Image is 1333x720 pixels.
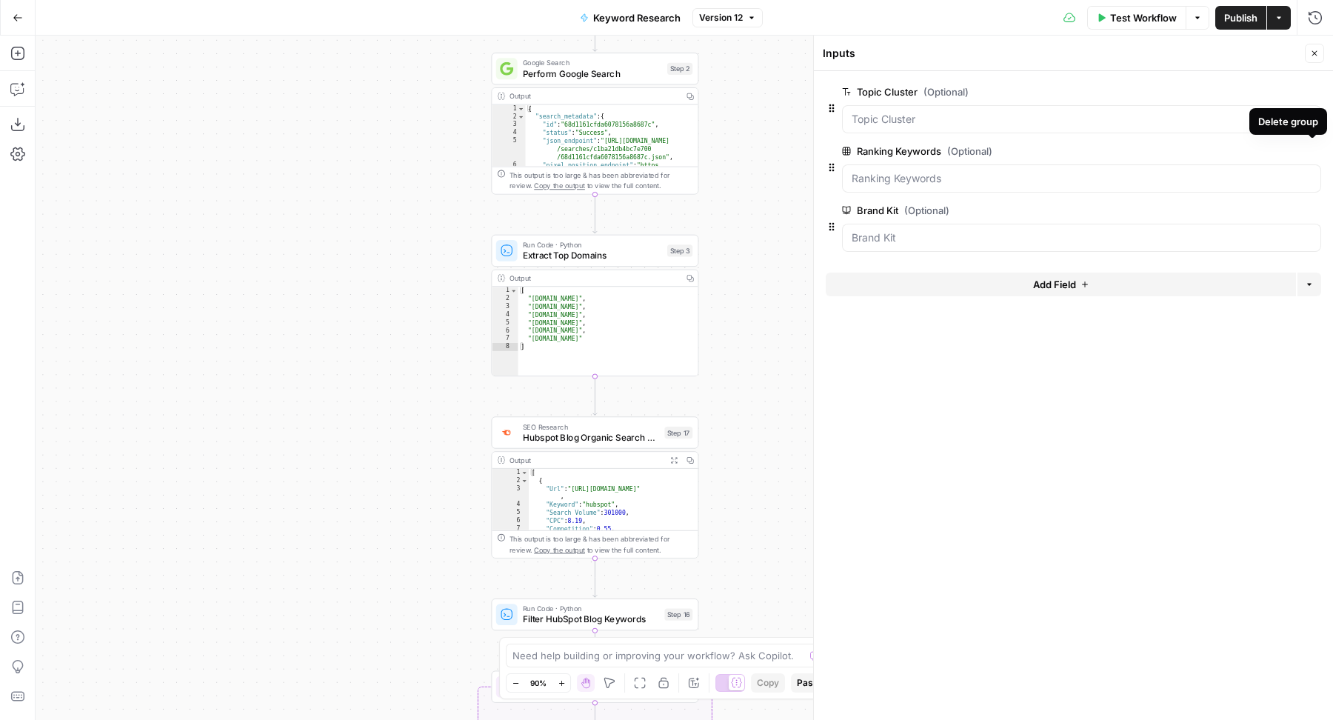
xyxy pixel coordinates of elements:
span: Copy the output [534,181,585,190]
g: Edge from step_2 to step_3 [593,194,597,233]
span: Toggle code folding, rows 1 through 2741 [521,469,528,477]
span: Google Search [523,57,662,67]
div: 3 [492,303,518,311]
div: 5 [492,137,525,161]
button: Publish [1215,6,1266,30]
span: Paste [797,676,821,690]
div: This output is too large & has been abbreviated for review. to view the full content. [510,533,692,555]
span: Copy [757,676,779,690]
button: Paste [791,673,827,693]
div: 7 [492,525,529,533]
div: This output is too large & has been abbreviated for review. to view the full content. [510,170,692,191]
span: Version 12 [699,11,743,24]
span: Filter HubSpot Blog Keywords [523,613,659,626]
span: (Optional) [947,144,992,159]
div: 5 [492,509,529,517]
label: Ranking Keywords [842,144,1237,159]
label: Brand Kit [842,203,1237,218]
input: Brand Kit [852,230,1312,245]
div: 1 [492,287,518,295]
span: Toggle code folding, rows 1 through 503 [518,105,525,113]
div: Google SearchPerform Google SearchStep 2Output{ "search_metadata":{ "id":"68d1161cfda6078156a8687... [491,53,698,194]
button: Keyword Research [571,6,689,30]
div: Output [510,273,678,283]
span: 90% [530,677,547,689]
div: Step 17 [664,427,692,439]
span: Run Code · Python [523,239,662,250]
div: 4 [492,311,518,319]
div: Run Code · PythonFilter HubSpot Blog KeywordsStep 16 [491,599,698,630]
label: Topic Cluster [842,84,1237,99]
div: IterationFind Competitor Ranking KeywordsStep 5 [491,670,698,702]
span: Toggle code folding, rows 2 through 12 [518,113,525,121]
div: Step 16 [664,609,692,621]
button: Version 12 [692,8,763,27]
div: 2 [492,113,525,121]
div: 1 [492,105,525,113]
span: Keyword Research [593,10,681,25]
div: 2 [492,477,529,485]
g: Edge from start to step_2 [593,12,597,51]
div: Step 2 [667,63,692,75]
span: (Optional) [904,203,949,218]
div: Run Code · PythonExtract Top DomainsStep 3Output[ "[DOMAIN_NAME]", "[DOMAIN_NAME]", "[DOMAIN_NAME... [491,235,698,376]
span: Publish [1224,10,1257,25]
span: Perform Google Search [523,67,662,80]
button: Test Workflow [1087,6,1186,30]
div: 6 [492,161,525,201]
img: p4kt2d9mz0di8532fmfgvfq6uqa0 [500,427,513,438]
span: Add Field [1033,277,1076,292]
button: Copy [751,673,785,693]
span: SEO Research [523,421,659,432]
span: Run Code · Python [523,603,659,613]
div: 4 [492,501,529,509]
span: Toggle code folding, rows 1 through 8 [510,287,518,295]
g: Edge from step_17 to step_16 [593,558,597,597]
input: Topic Cluster [852,112,1312,127]
div: Inputs [823,46,1300,61]
div: Output [510,455,662,465]
span: Copy the output [534,546,585,554]
input: Ranking Keywords [852,171,1312,186]
div: 5 [492,319,518,327]
div: Delete group [1258,114,1318,129]
button: Add Field [826,273,1296,296]
div: Output [510,91,678,101]
div: Step 3 [667,244,692,256]
span: Toggle code folding, rows 2 through 12 [521,477,528,485]
div: 3 [492,484,529,501]
div: 7 [492,335,518,343]
div: SEO ResearchHubspot Blog Organic Search KeywordsStep 17Output[ { "Url":"[URL][DOMAIN_NAME]" , "Ke... [491,416,698,558]
div: 1 [492,469,529,477]
span: Test Workflow [1110,10,1177,25]
span: (Optional) [923,84,969,99]
span: Extract Top Domains [523,249,662,262]
div: 6 [492,327,518,335]
div: 8 [492,343,518,351]
g: Edge from step_3 to step_17 [593,376,597,415]
div: 6 [492,517,529,525]
div: 2 [492,295,518,303]
div: 4 [492,129,525,137]
span: Hubspot Blog Organic Search Keywords [523,430,659,444]
div: 3 [492,121,525,129]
